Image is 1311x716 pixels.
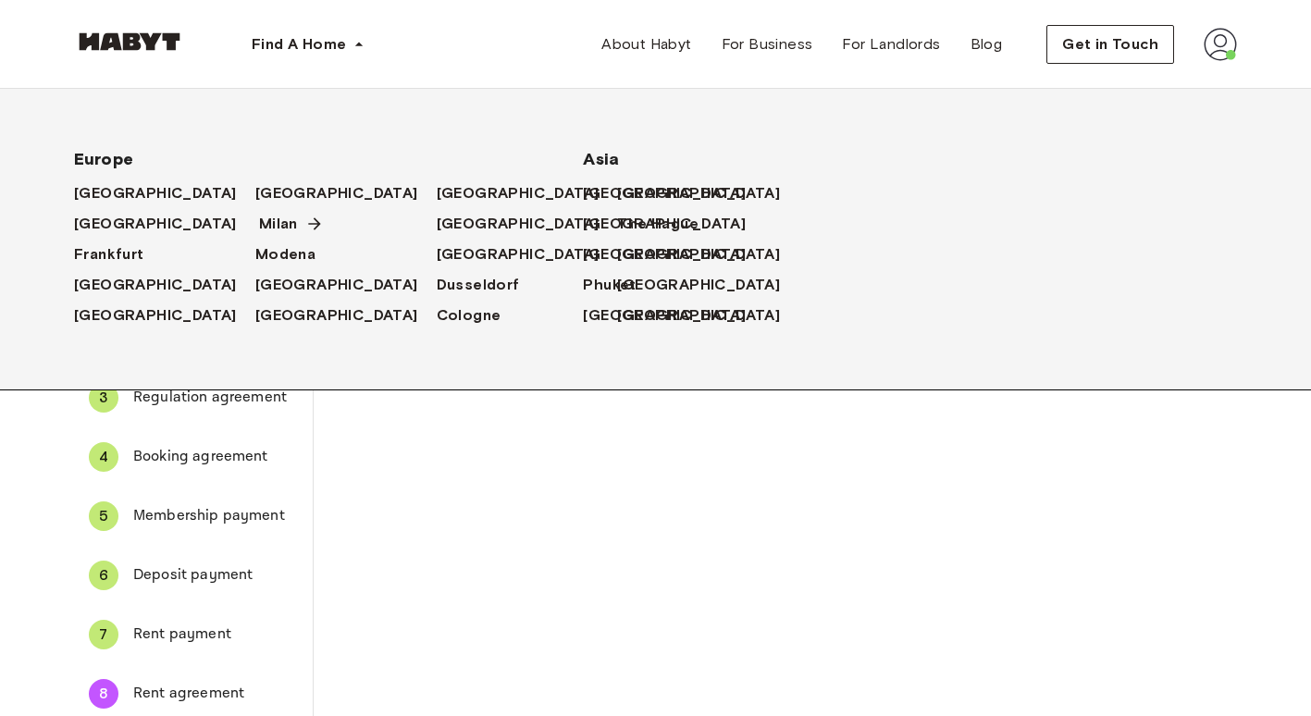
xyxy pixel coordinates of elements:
[74,612,313,657] div: 7Rent payment
[722,33,813,56] span: For Business
[74,304,255,327] a: [GEOGRAPHIC_DATA]
[583,304,746,327] span: [GEOGRAPHIC_DATA]
[437,243,618,265] a: [GEOGRAPHIC_DATA]
[437,304,501,327] span: Cologne
[583,274,654,296] a: Phuket
[583,213,764,235] a: [GEOGRAPHIC_DATA]
[707,26,828,63] a: For Business
[437,182,618,204] a: [GEOGRAPHIC_DATA]
[583,148,727,170] span: Asia
[74,243,163,265] a: Frankfurt
[1062,33,1158,56] span: Get in Touch
[1046,25,1174,64] button: Get in Touch
[617,304,798,327] a: [GEOGRAPHIC_DATA]
[74,182,255,204] a: [GEOGRAPHIC_DATA]
[583,243,746,265] span: [GEOGRAPHIC_DATA]
[133,387,298,409] span: Regulation agreement
[89,620,118,649] div: 7
[133,623,298,646] span: Rent payment
[1204,28,1237,61] img: avatar
[971,33,1003,56] span: Blog
[583,274,636,296] span: Phuket
[74,243,144,265] span: Frankfurt
[237,26,379,63] button: Find A Home
[74,213,237,235] span: [GEOGRAPHIC_DATA]
[255,274,418,296] span: [GEOGRAPHIC_DATA]
[617,182,798,204] a: [GEOGRAPHIC_DATA]
[89,561,118,590] div: 6
[437,304,520,327] a: Cologne
[89,442,118,472] div: 4
[74,672,313,716] div: 8Rent agreement
[437,213,618,235] a: [GEOGRAPHIC_DATA]
[74,553,313,598] div: 6Deposit payment
[842,33,940,56] span: For Landlords
[74,274,237,296] span: [GEOGRAPHIC_DATA]
[252,33,346,56] span: Find A Home
[74,304,237,327] span: [GEOGRAPHIC_DATA]
[601,33,691,56] span: About Habyt
[255,304,418,327] span: [GEOGRAPHIC_DATA]
[583,243,764,265] a: [GEOGRAPHIC_DATA]
[133,505,298,527] span: Membership payment
[74,376,313,420] div: 3Regulation agreement
[133,683,298,705] span: Rent agreement
[583,213,746,235] span: [GEOGRAPHIC_DATA]
[74,32,185,51] img: Habyt
[587,26,706,63] a: About Habyt
[583,182,764,204] a: [GEOGRAPHIC_DATA]
[74,274,255,296] a: [GEOGRAPHIC_DATA]
[617,274,780,296] span: [GEOGRAPHIC_DATA]
[74,182,237,204] span: [GEOGRAPHIC_DATA]
[259,213,316,235] a: Milan
[255,243,315,265] span: Modena
[255,243,334,265] a: Modena
[255,274,437,296] a: [GEOGRAPHIC_DATA]
[437,243,600,265] span: [GEOGRAPHIC_DATA]
[133,564,298,586] span: Deposit payment
[89,501,118,531] div: 5
[74,148,524,170] span: Europe
[437,182,600,204] span: [GEOGRAPHIC_DATA]
[437,213,600,235] span: [GEOGRAPHIC_DATA]
[255,182,437,204] a: [GEOGRAPHIC_DATA]
[133,446,298,468] span: Booking agreement
[827,26,955,63] a: For Landlords
[437,274,538,296] a: Dusseldorf
[583,304,764,327] a: [GEOGRAPHIC_DATA]
[583,182,746,204] span: [GEOGRAPHIC_DATA]
[255,304,437,327] a: [GEOGRAPHIC_DATA]
[255,182,418,204] span: [GEOGRAPHIC_DATA]
[437,274,520,296] span: Dusseldorf
[89,383,118,413] div: 3
[956,26,1018,63] a: Blog
[617,243,798,265] a: [GEOGRAPHIC_DATA]
[74,494,313,538] div: 5Membership payment
[89,679,118,709] div: 8
[259,213,298,235] span: Milan
[617,274,798,296] a: [GEOGRAPHIC_DATA]
[74,213,255,235] a: [GEOGRAPHIC_DATA]
[74,435,313,479] div: 4Booking agreement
